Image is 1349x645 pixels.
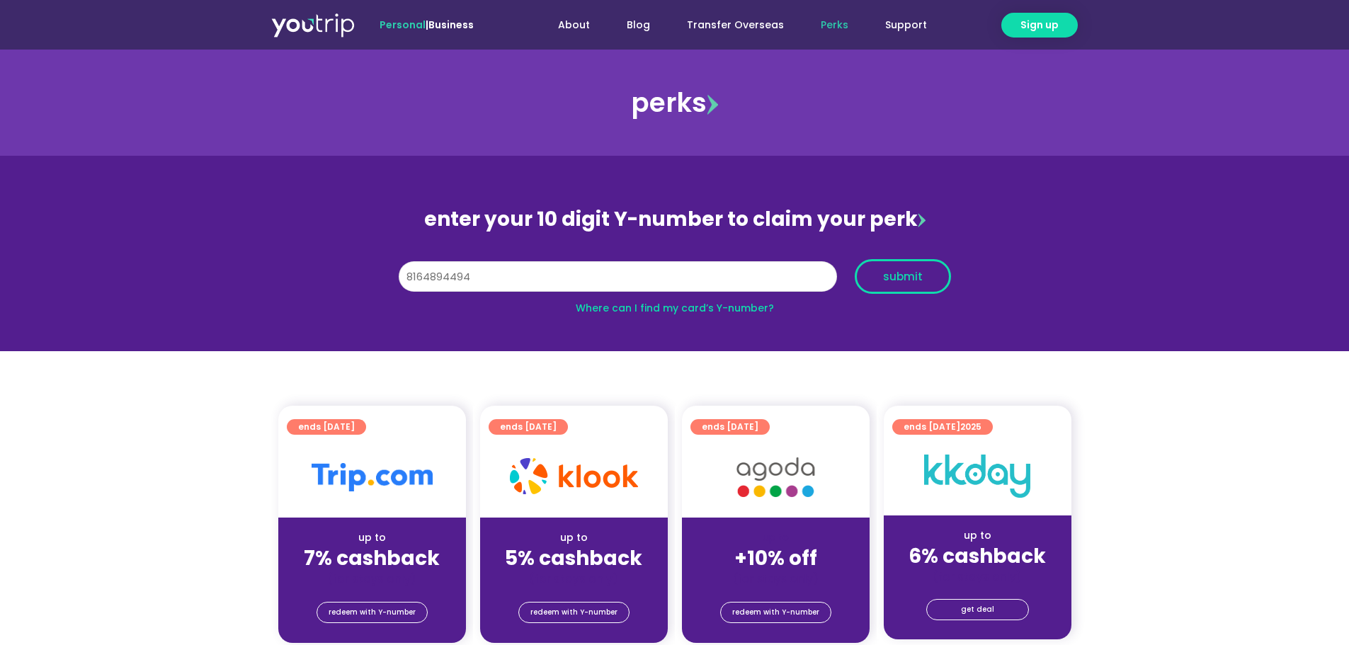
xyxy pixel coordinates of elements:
[290,571,455,586] div: (for stays only)
[512,12,945,38] nav: Menu
[734,544,817,572] strong: +10% off
[690,419,770,435] a: ends [DATE]
[909,542,1046,570] strong: 6% cashback
[491,571,656,586] div: (for stays only)
[961,600,994,620] span: get deal
[500,419,557,435] span: ends [DATE]
[895,569,1060,584] div: (for stays only)
[399,261,837,292] input: 10 digit Y-number (e.g. 8123456789)
[1001,13,1078,38] a: Sign up
[720,602,831,623] a: redeem with Y-number
[763,530,789,544] span: up to
[904,419,981,435] span: ends [DATE]
[428,18,474,32] a: Business
[491,530,656,545] div: up to
[892,419,993,435] a: ends [DATE]2025
[540,12,608,38] a: About
[505,544,642,572] strong: 5% cashback
[518,602,630,623] a: redeem with Y-number
[802,12,867,38] a: Perks
[608,12,668,38] a: Blog
[380,18,426,32] span: Personal
[576,301,774,315] a: Where can I find my card’s Y-number?
[895,528,1060,543] div: up to
[732,603,819,622] span: redeem with Y-number
[298,419,355,435] span: ends [DATE]
[317,602,428,623] a: redeem with Y-number
[702,419,758,435] span: ends [DATE]
[489,419,568,435] a: ends [DATE]
[287,419,366,435] a: ends [DATE]
[392,201,958,238] div: enter your 10 digit Y-number to claim your perk
[1020,18,1059,33] span: Sign up
[668,12,802,38] a: Transfer Overseas
[329,603,416,622] span: redeem with Y-number
[380,18,474,32] span: |
[399,259,951,304] form: Y Number
[290,530,455,545] div: up to
[304,544,440,572] strong: 7% cashback
[867,12,945,38] a: Support
[960,421,981,433] span: 2025
[883,271,923,282] span: submit
[693,571,858,586] div: (for stays only)
[530,603,617,622] span: redeem with Y-number
[855,259,951,294] button: submit
[926,599,1029,620] a: get deal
